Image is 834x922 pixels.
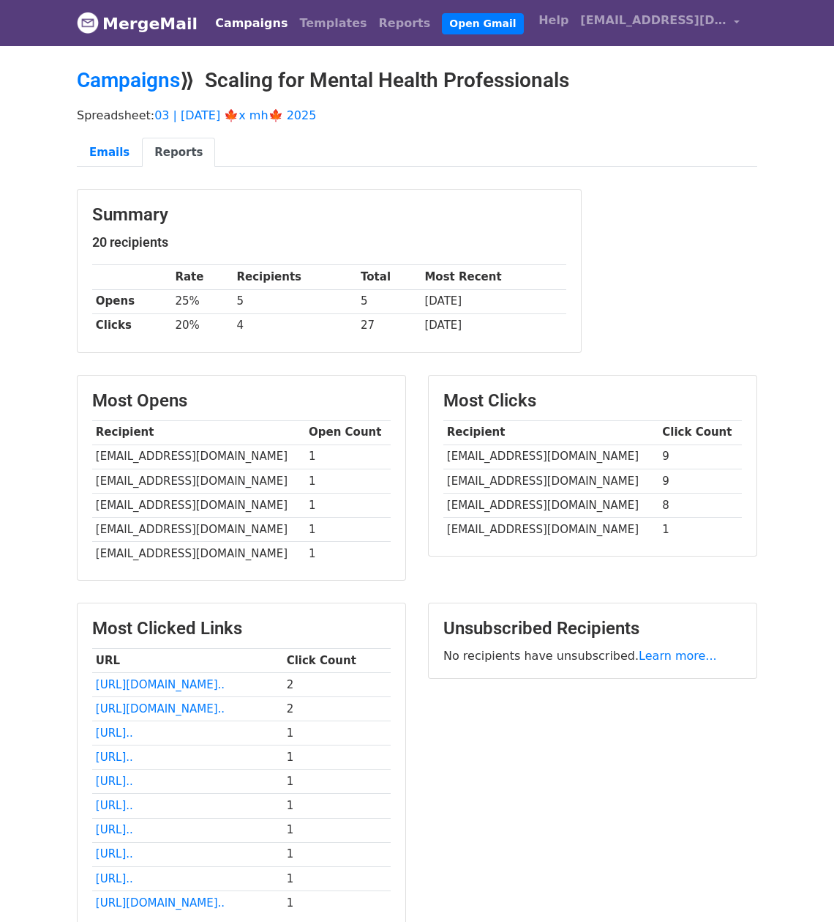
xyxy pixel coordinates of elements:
[443,493,658,517] td: [EMAIL_ADDRESS][DOMAIN_NAME]
[96,799,133,812] a: [URL]..
[658,517,742,541] td: 1
[77,108,757,123] p: Spreadsheet:
[305,517,391,541] td: 1
[658,420,742,445] th: Click Count
[92,542,305,566] td: [EMAIL_ADDRESS][DOMAIN_NAME]
[293,9,372,38] a: Templates
[443,517,658,541] td: [EMAIL_ADDRESS][DOMAIN_NAME]
[443,469,658,493] td: [EMAIL_ADDRESS][DOMAIN_NAME]
[92,445,305,469] td: [EMAIL_ADDRESS][DOMAIN_NAME]
[357,265,421,289] th: Total
[92,234,566,250] h5: 20 recipients
[96,678,225,691] a: [URL][DOMAIN_NAME]..
[658,469,742,493] td: 9
[77,12,99,34] img: MergeMail logo
[574,6,745,40] a: [EMAIL_ADDRESS][DOMAIN_NAME]
[443,648,742,663] p: No recipients have unsubscribed.
[96,751,133,764] a: [URL]..
[172,313,233,338] td: 20%
[92,420,305,445] th: Recipient
[77,8,198,39] a: MergeMail
[96,726,133,740] a: [URL]..
[305,420,391,445] th: Open Count
[283,866,391,891] td: 1
[283,842,391,866] td: 1
[96,872,133,885] a: [URL]..
[154,108,316,122] a: 03 | [DATE] 🍁x mh🍁 2025
[92,517,305,541] td: [EMAIL_ADDRESS][DOMAIN_NAME]
[92,648,283,672] th: URL
[92,493,305,517] td: [EMAIL_ADDRESS][DOMAIN_NAME]
[96,775,133,788] a: [URL]..
[92,313,172,338] th: Clicks
[305,542,391,566] td: 1
[233,289,358,313] td: 5
[283,891,391,915] td: 1
[357,289,421,313] td: 5
[421,313,566,338] td: [DATE]
[209,9,293,38] a: Campaigns
[92,469,305,493] td: [EMAIL_ADDRESS][DOMAIN_NAME]
[283,648,391,672] th: Click Count
[533,6,574,35] a: Help
[305,469,391,493] td: 1
[283,746,391,770] td: 1
[283,794,391,818] td: 1
[421,289,566,313] td: [DATE]
[305,445,391,469] td: 1
[283,818,391,842] td: 1
[172,289,233,313] td: 25%
[233,265,358,289] th: Recipients
[421,265,566,289] th: Most Recent
[639,649,717,663] a: Learn more...
[443,390,742,412] h3: Most Clicks
[96,896,225,910] a: [URL][DOMAIN_NAME]..
[77,138,142,168] a: Emails
[92,390,391,412] h3: Most Opens
[92,289,172,313] th: Opens
[77,68,757,93] h2: ⟫ Scaling for Mental Health Professionals
[96,823,133,836] a: [URL]..
[283,697,391,721] td: 2
[373,9,437,38] a: Reports
[92,618,391,639] h3: Most Clicked Links
[443,420,658,445] th: Recipient
[305,493,391,517] td: 1
[442,13,523,34] a: Open Gmail
[283,770,391,794] td: 1
[172,265,233,289] th: Rate
[357,313,421,338] td: 27
[77,68,180,92] a: Campaigns
[283,721,391,746] td: 1
[443,618,742,639] h3: Unsubscribed Recipients
[96,847,133,860] a: [URL]..
[96,702,225,715] a: [URL][DOMAIN_NAME]..
[142,138,215,168] a: Reports
[92,204,566,226] h3: Summary
[233,313,358,338] td: 4
[283,673,391,697] td: 2
[658,445,742,469] td: 9
[580,12,726,29] span: [EMAIL_ADDRESS][DOMAIN_NAME]
[761,852,834,922] iframe: Chat Widget
[658,493,742,517] td: 8
[443,445,658,469] td: [EMAIL_ADDRESS][DOMAIN_NAME]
